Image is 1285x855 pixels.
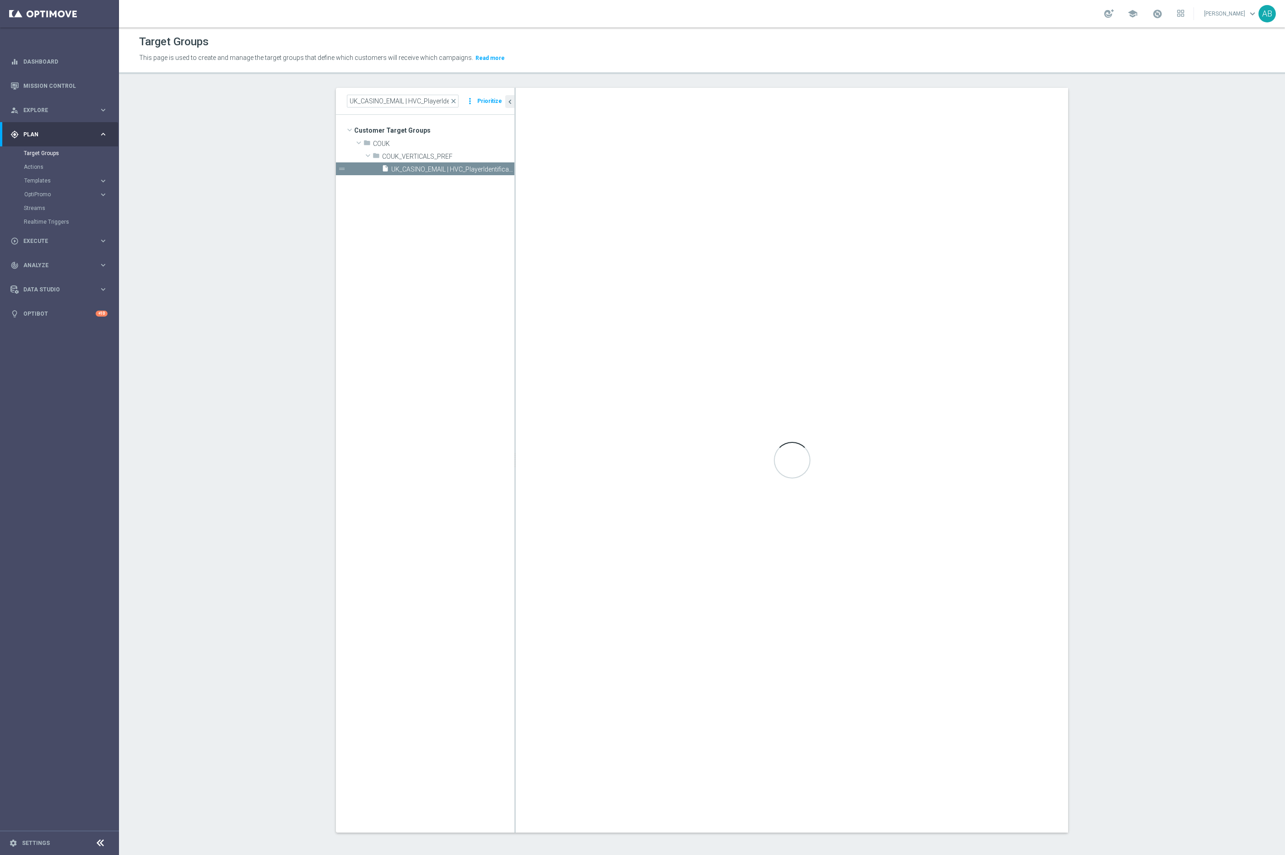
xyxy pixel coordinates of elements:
[11,285,99,294] div: Data Studio
[24,215,118,229] div: Realtime Triggers
[24,201,118,215] div: Streams
[465,95,475,108] i: more_vert
[23,74,108,98] a: Mission Control
[11,237,19,245] i: play_circle_outline
[11,261,19,269] i: track_changes
[10,82,108,90] button: Mission Control
[24,150,95,157] a: Target Groups
[10,131,108,138] button: gps_fixed Plan keyboard_arrow_right
[99,190,108,199] i: keyboard_arrow_right
[11,301,108,326] div: Optibot
[11,74,108,98] div: Mission Control
[1247,9,1258,19] span: keyboard_arrow_down
[139,35,209,48] h1: Target Groups
[11,49,108,74] div: Dashboard
[1203,7,1258,21] a: [PERSON_NAME]keyboard_arrow_down
[373,140,514,148] span: COUK
[23,49,108,74] a: Dashboard
[373,152,380,162] i: folder
[139,54,473,61] span: This page is used to create and manage the target groups that define which customers will receive...
[10,310,108,317] button: lightbulb Optibot +10
[23,287,99,292] span: Data Studio
[24,178,90,183] span: Templates
[24,177,108,184] button: Templates keyboard_arrow_right
[24,178,99,183] div: Templates
[11,58,19,66] i: equalizer
[24,192,90,197] span: OptiPromo
[1128,9,1138,19] span: school
[450,97,457,105] span: close
[11,237,99,245] div: Execute
[506,97,514,106] i: chevron_left
[11,130,19,139] i: gps_fixed
[22,840,50,846] a: Settings
[11,310,19,318] i: lightbulb
[391,166,514,173] span: UK_CASINO_EMAIL | HVC_PlayerIdentification_BigDrop
[24,160,118,174] div: Actions
[99,237,108,245] i: keyboard_arrow_right
[24,204,95,212] a: Streams
[23,238,99,244] span: Execute
[99,130,108,139] i: keyboard_arrow_right
[10,286,108,293] button: Data Studio keyboard_arrow_right
[9,839,17,847] i: settings
[96,311,108,317] div: +10
[475,53,506,63] button: Read more
[347,95,459,108] input: Quick find group or folder
[23,301,96,326] a: Optibot
[363,139,371,150] i: folder
[476,95,503,108] button: Prioritize
[382,165,389,175] i: insert_drive_file
[11,261,99,269] div: Analyze
[24,146,118,160] div: Target Groups
[99,177,108,185] i: keyboard_arrow_right
[24,188,118,201] div: OptiPromo
[24,218,95,226] a: Realtime Triggers
[24,191,108,198] button: OptiPromo keyboard_arrow_right
[10,58,108,65] button: equalizer Dashboard
[23,132,99,137] span: Plan
[10,107,108,114] button: person_search Explore keyboard_arrow_right
[24,163,95,171] a: Actions
[23,108,99,113] span: Explore
[10,262,108,269] button: track_changes Analyze keyboard_arrow_right
[99,106,108,114] i: keyboard_arrow_right
[1258,5,1276,22] div: AB
[11,106,99,114] div: Explore
[354,124,514,137] span: Customer Target Groups
[382,153,514,161] span: COUK_VERTICALS_PREF
[99,261,108,269] i: keyboard_arrow_right
[24,192,99,197] div: OptiPromo
[11,106,19,114] i: person_search
[11,130,99,139] div: Plan
[24,174,118,188] div: Templates
[23,263,99,268] span: Analyze
[99,285,108,294] i: keyboard_arrow_right
[505,95,514,108] button: chevron_left
[10,237,108,245] button: play_circle_outline Execute keyboard_arrow_right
